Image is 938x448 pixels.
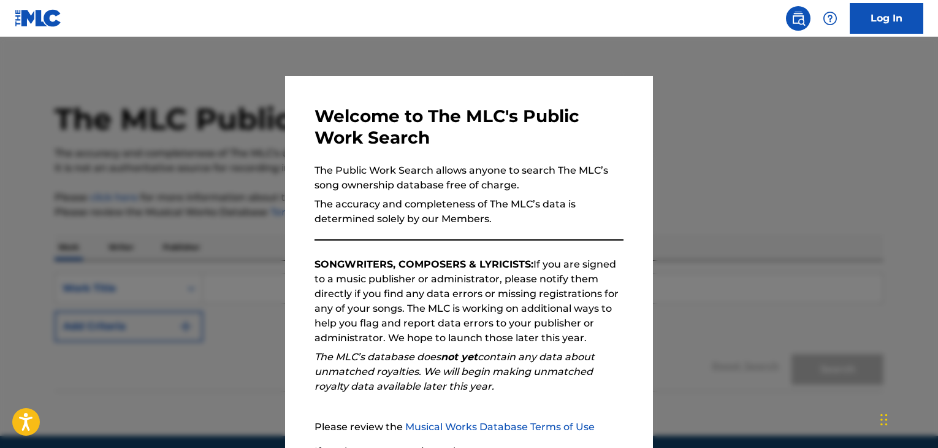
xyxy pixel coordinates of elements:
[15,9,62,27] img: MLC Logo
[877,389,938,448] iframe: Chat Widget
[315,163,623,193] p: The Public Work Search allows anyone to search The MLC’s song ownership database free of charge.
[315,258,533,270] strong: SONGWRITERS, COMPOSERS & LYRICISTS:
[850,3,923,34] a: Log In
[315,106,623,149] h3: Welcome to The MLC's Public Work Search
[441,351,478,363] strong: not yet
[405,421,595,433] a: Musical Works Database Terms of Use
[791,11,806,26] img: search
[315,257,623,346] p: If you are signed to a music publisher or administrator, please notify them directly if you find ...
[315,351,595,392] em: The MLC’s database does contain any data about unmatched royalties. We will begin making unmatche...
[315,197,623,226] p: The accuracy and completeness of The MLC’s data is determined solely by our Members.
[786,6,810,31] a: Public Search
[818,6,842,31] div: Help
[315,420,623,434] p: Please review the
[823,11,837,26] img: help
[880,401,888,438] div: Drag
